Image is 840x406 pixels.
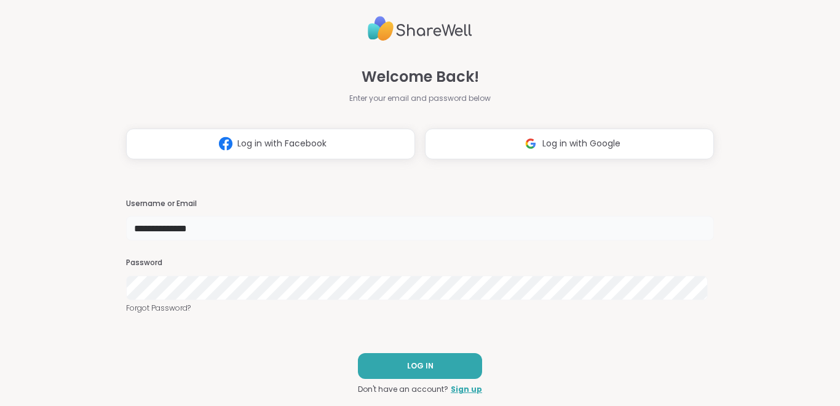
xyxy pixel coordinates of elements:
span: LOG IN [407,360,434,372]
a: Forgot Password? [126,303,714,314]
h3: Username or Email [126,199,714,209]
button: Log in with Facebook [126,129,415,159]
img: ShareWell Logomark [519,132,542,155]
span: Don't have an account? [358,384,448,395]
span: Welcome Back! [362,66,479,88]
span: Log in with Google [542,137,620,150]
h3: Password [126,258,714,268]
a: Sign up [451,384,482,395]
button: LOG IN [358,353,482,379]
span: Log in with Facebook [237,137,327,150]
span: Enter your email and password below [349,93,491,104]
img: ShareWell Logo [368,11,472,46]
button: Log in with Google [425,129,714,159]
img: ShareWell Logomark [214,132,237,155]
